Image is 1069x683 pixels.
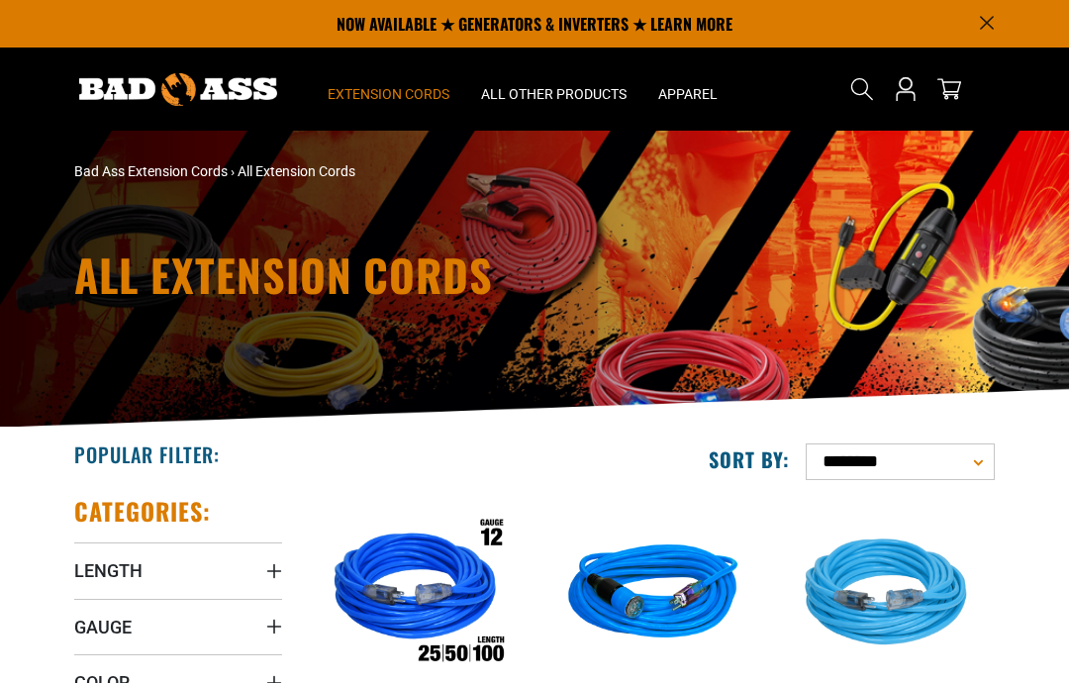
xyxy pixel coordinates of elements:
[658,85,718,103] span: Apparel
[74,616,132,638] span: Gauge
[312,48,465,131] summary: Extension Cords
[74,163,228,179] a: Bad Ass Extension Cords
[642,48,733,131] summary: Apparel
[74,559,143,582] span: Length
[74,496,211,527] h2: Categories:
[465,48,642,131] summary: All Other Products
[238,163,355,179] span: All Extension Cords
[74,161,678,182] nav: breadcrumbs
[231,163,235,179] span: ›
[74,542,282,598] summary: Length
[74,253,836,297] h1: All Extension Cords
[481,85,627,103] span: All Other Products
[74,441,220,467] h2: Popular Filter:
[74,599,282,654] summary: Gauge
[328,85,449,103] span: Extension Cords
[79,73,277,106] img: Bad Ass Extension Cords
[846,73,878,105] summary: Search
[709,446,790,472] label: Sort by:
